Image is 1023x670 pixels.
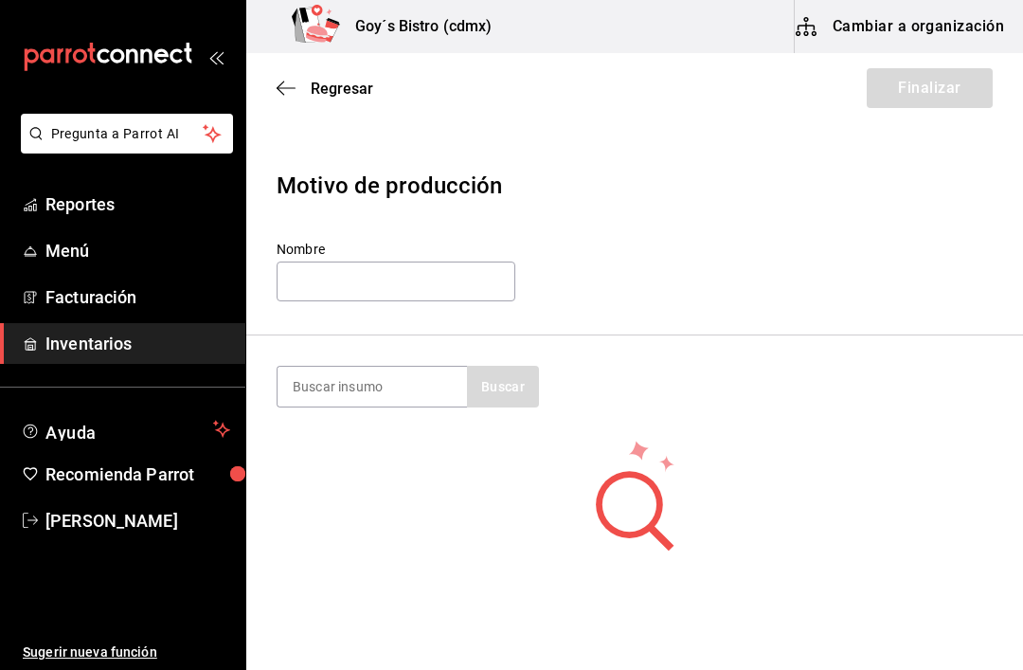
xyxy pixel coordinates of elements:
[311,80,373,98] span: Regresar
[45,191,230,217] span: Reportes
[51,124,204,144] span: Pregunta a Parrot AI
[277,80,373,98] button: Regresar
[277,169,993,203] div: Motivo de producción
[21,114,233,154] button: Pregunta a Parrot AI
[45,284,230,310] span: Facturación
[13,137,233,157] a: Pregunta a Parrot AI
[340,15,493,38] h3: Goy´s Bistro (cdmx)
[45,238,230,263] span: Menú
[45,462,230,487] span: Recomienda Parrot
[23,643,230,662] span: Sugerir nueva función
[45,418,206,441] span: Ayuda
[278,367,467,407] input: Buscar insumo
[208,49,224,64] button: open_drawer_menu
[45,508,230,534] span: [PERSON_NAME]
[277,243,515,256] label: Nombre
[45,331,230,356] span: Inventarios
